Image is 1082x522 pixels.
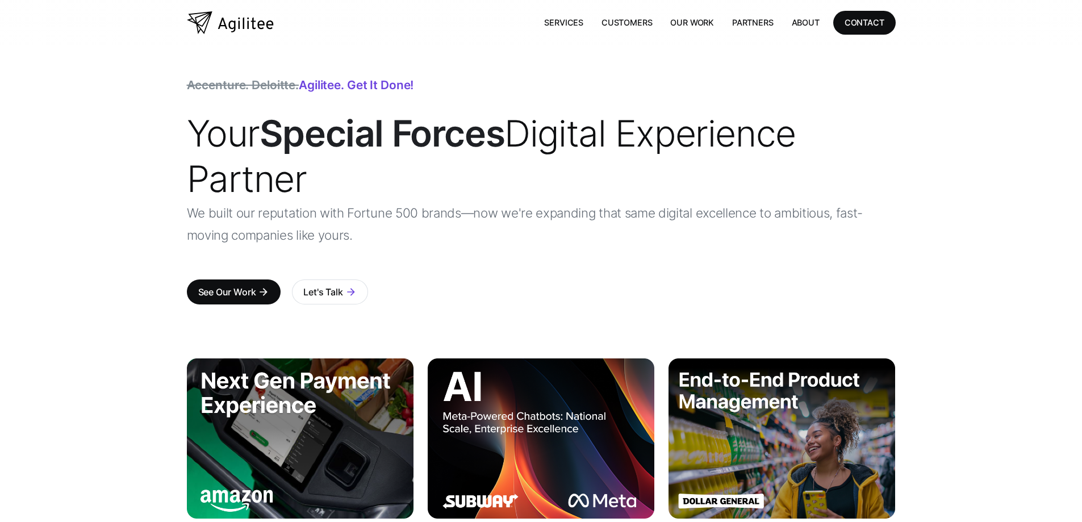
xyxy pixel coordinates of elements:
[723,11,783,34] a: Partners
[783,11,829,34] a: About
[187,11,274,34] a: home
[260,111,504,155] strong: Special Forces
[187,202,896,246] p: We built our reputation with Fortune 500 brands—now we're expanding that same digital excellence ...
[845,15,884,30] div: CONTACT
[187,279,281,304] a: See Our Workarrow_forward
[661,11,723,34] a: Our Work
[292,279,367,304] a: Let's Talkarrow_forward
[198,284,256,300] div: See Our Work
[187,80,414,91] div: Agilitee. Get it done!
[258,286,269,298] div: arrow_forward
[303,284,342,300] div: Let's Talk
[535,11,592,34] a: Services
[187,111,796,201] span: Your Digital Experience Partner
[592,11,661,34] a: Customers
[833,11,896,34] a: CONTACT
[345,286,357,298] div: arrow_forward
[187,78,299,92] span: Accenture. Deloitte.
